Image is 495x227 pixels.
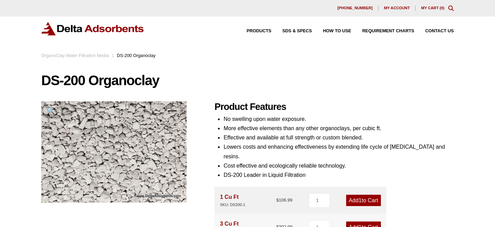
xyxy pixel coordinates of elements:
[425,29,454,33] span: Contact Us
[41,73,454,88] h1: DS-200 Organoclay
[214,101,454,113] h2: Product Features
[332,5,378,11] a: [PHONE_NUMBER]
[223,124,454,133] li: More effective elements than any other organoclays, per cubic ft.
[359,197,362,203] span: 1
[276,197,279,203] span: $
[362,29,414,33] span: Requirement Charts
[220,192,245,208] div: 1 Cu Ft
[236,29,272,33] a: Products
[346,195,381,206] a: Add1to Cart
[223,170,454,180] li: DS-200 Leader in Liquid Filtration
[384,6,410,10] span: My account
[41,53,109,58] a: OrganoClay Water Filtration Media
[282,29,312,33] span: SDS & SPECS
[351,29,414,33] a: Requirement Charts
[223,161,454,170] li: Cost effective and ecologically reliable technology.
[223,133,454,142] li: Effective and available at full strength or custom blended.
[41,101,60,120] a: View full-screen image gallery
[312,29,351,33] a: How to Use
[112,53,113,58] span: :
[223,142,454,161] li: Lowers costs and enhancing effectiveness by extending life cycle of [MEDICAL_DATA] and resins.
[323,29,351,33] span: How to Use
[41,22,144,35] img: Delta Adsorbents
[337,6,373,10] span: [PHONE_NUMBER]
[247,29,272,33] span: Products
[378,5,416,11] a: My account
[41,101,187,203] img: DS-200 Organoclay
[448,5,454,11] div: Toggle Modal Content
[47,107,55,114] span: 🔍
[421,6,444,10] a: My Cart (0)
[414,29,454,33] a: Contact Us
[276,197,293,203] bdi: 106.99
[271,29,312,33] a: SDS & SPECS
[117,53,155,58] span: DS-200 Organoclay
[223,114,454,124] li: No swelling upon water exposure.
[441,6,443,10] span: 0
[220,202,245,208] div: SKU: DS200-1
